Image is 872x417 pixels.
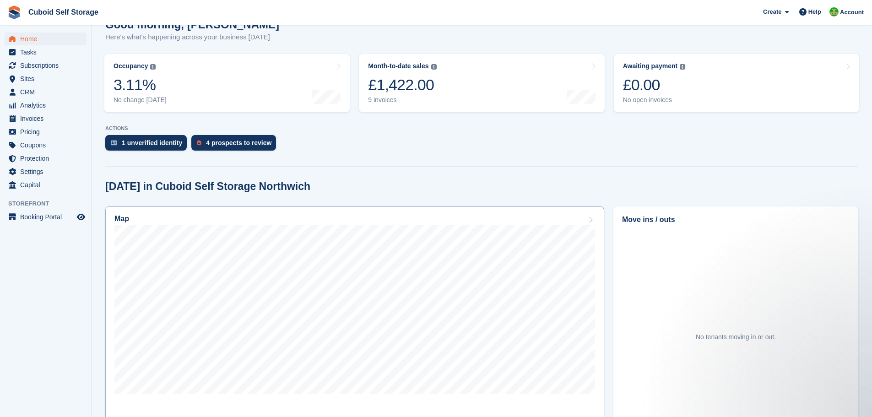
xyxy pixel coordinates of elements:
[20,152,75,165] span: Protection
[114,76,167,94] div: 3.11%
[623,62,678,70] div: Awaiting payment
[114,215,129,223] h2: Map
[150,64,156,70] img: icon-info-grey-7440780725fd019a000dd9b08b2336e03edf1995a4989e88bcd33f0948082b44.svg
[368,76,436,94] div: £1,422.00
[623,76,686,94] div: £0.00
[763,7,781,16] span: Create
[20,32,75,45] span: Home
[5,112,87,125] a: menu
[368,62,428,70] div: Month-to-date sales
[105,135,191,155] a: 1 unverified identity
[105,32,279,43] p: Here's what's happening across your business [DATE]
[25,5,102,20] a: Cuboid Self Storage
[5,32,87,45] a: menu
[5,165,87,178] a: menu
[5,46,87,59] a: menu
[5,72,87,85] a: menu
[680,64,685,70] img: icon-info-grey-7440780725fd019a000dd9b08b2336e03edf1995a4989e88bcd33f0948082b44.svg
[368,96,436,104] div: 9 invoices
[5,179,87,191] a: menu
[696,332,776,342] div: No tenants moving in or out.
[20,112,75,125] span: Invoices
[191,135,281,155] a: 4 prospects to review
[5,211,87,223] a: menu
[20,211,75,223] span: Booking Portal
[20,46,75,59] span: Tasks
[111,140,117,146] img: verify_identity-adf6edd0f0f0b5bbfe63781bf79b02c33cf7c696d77639b501bdc392416b5a36.svg
[431,64,437,70] img: icon-info-grey-7440780725fd019a000dd9b08b2336e03edf1995a4989e88bcd33f0948082b44.svg
[20,139,75,152] span: Coupons
[5,86,87,98] a: menu
[105,125,858,131] p: ACTIONS
[20,59,75,72] span: Subscriptions
[5,152,87,165] a: menu
[622,214,850,225] h2: Move ins / outs
[114,96,167,104] div: No change [DATE]
[206,139,271,146] div: 4 prospects to review
[359,54,604,112] a: Month-to-date sales £1,422.00 9 invoices
[20,179,75,191] span: Capital
[197,140,201,146] img: prospect-51fa495bee0391a8d652442698ab0144808aea92771e9ea1ae160a38d050c398.svg
[5,125,87,138] a: menu
[5,59,87,72] a: menu
[76,211,87,222] a: Preview store
[5,99,87,112] a: menu
[105,180,310,193] h2: [DATE] in Cuboid Self Storage Northwich
[623,96,686,104] div: No open invoices
[20,72,75,85] span: Sites
[20,165,75,178] span: Settings
[20,86,75,98] span: CRM
[8,199,91,208] span: Storefront
[7,5,21,19] img: stora-icon-8386f47178a22dfd0bd8f6a31ec36ba5ce8667c1dd55bd0f319d3a0aa187defe.svg
[104,54,350,112] a: Occupancy 3.11% No change [DATE]
[829,7,839,16] img: Mark Prince
[20,99,75,112] span: Analytics
[614,54,859,112] a: Awaiting payment £0.00 No open invoices
[122,139,182,146] div: 1 unverified identity
[5,139,87,152] a: menu
[808,7,821,16] span: Help
[114,62,148,70] div: Occupancy
[20,125,75,138] span: Pricing
[840,8,864,17] span: Account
